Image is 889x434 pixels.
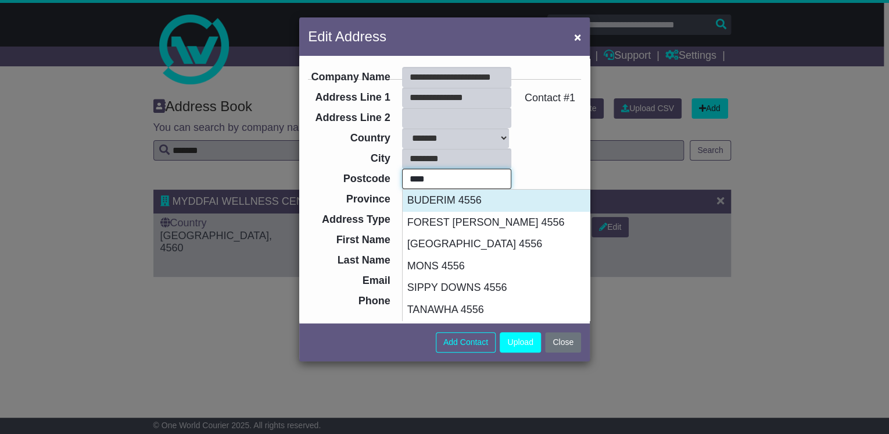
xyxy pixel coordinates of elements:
button: Upload [500,332,540,353]
button: Close [568,25,587,49]
label: Country [299,128,396,145]
label: Address Line 2 [299,108,396,124]
span: Contact #1 [525,92,575,104]
label: Address Line 1 [299,87,396,104]
span: × [574,30,581,44]
label: Postcode [299,169,396,186]
h5: Edit Address [308,26,386,47]
div: FOREST [PERSON_NAME] 4556 [403,212,634,234]
button: Add Contact [436,332,496,353]
label: City [299,148,396,165]
label: Last Name [299,250,396,267]
label: Email [299,271,396,287]
div: [GEOGRAPHIC_DATA] 4556 [403,233,634,255]
label: Phone [299,291,396,308]
div: TANAWHA 4556 [403,299,634,321]
button: Close [545,332,581,353]
div: BUDERIM 4556 [403,190,634,212]
label: Province [299,189,396,206]
label: Address Type [299,209,396,226]
div: MONS 4556 [403,255,634,278]
label: First Name [299,230,396,247]
div: SIPPY DOWNS 4556 [403,277,634,299]
label: Company Name [299,67,396,84]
